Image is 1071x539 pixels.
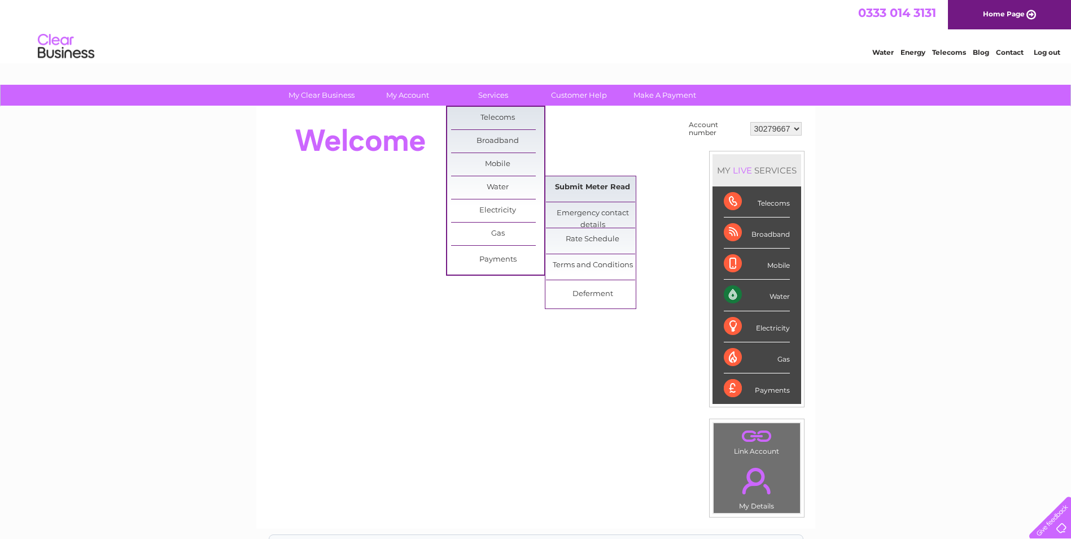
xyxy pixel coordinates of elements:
[451,223,544,245] a: Gas
[724,218,790,249] div: Broadband
[872,48,894,56] a: Water
[546,228,639,251] a: Rate Schedule
[269,6,803,55] div: Clear Business is a trading name of Verastar Limited (registered in [GEOGRAPHIC_DATA] No. 3667643...
[973,48,989,56] a: Blog
[447,85,540,106] a: Services
[37,29,95,64] img: logo.png
[451,199,544,222] a: Electricity
[724,342,790,373] div: Gas
[546,283,639,306] a: Deferment
[451,176,544,199] a: Water
[900,48,925,56] a: Energy
[1034,48,1060,56] a: Log out
[546,176,639,199] a: Submit Meter Read
[686,118,747,140] td: Account number
[451,130,544,153] a: Broadband
[275,85,368,106] a: My Clear Business
[724,311,790,342] div: Electricity
[716,426,797,446] a: .
[724,249,790,280] div: Mobile
[712,154,801,186] div: MY SERVICES
[361,85,454,106] a: My Account
[716,461,797,501] a: .
[546,202,639,225] a: Emergency contact details
[713,423,801,458] td: Link Account
[858,6,936,20] a: 0333 014 3131
[932,48,966,56] a: Telecoms
[724,373,790,404] div: Payments
[546,254,639,277] a: Terms and Conditions
[451,249,544,271] a: Payments
[724,186,790,218] div: Telecoms
[618,85,711,106] a: Make A Payment
[724,280,790,311] div: Water
[451,107,544,129] a: Telecoms
[996,48,1024,56] a: Contact
[713,458,801,514] td: My Details
[532,85,626,106] a: Customer Help
[451,153,544,176] a: Mobile
[731,165,754,176] div: LIVE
